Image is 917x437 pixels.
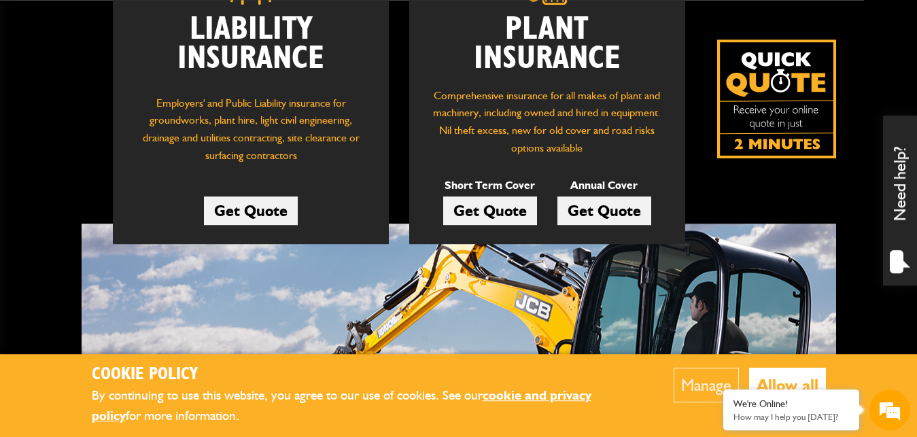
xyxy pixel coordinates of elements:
h2: Plant Insurance [430,15,665,73]
a: Get your insurance quote isn just 2-minutes [717,39,836,158]
p: Short Term Cover [443,177,537,194]
p: Annual Cover [557,177,651,194]
a: Get Quote [443,196,537,225]
p: How may I help you today? [733,412,849,422]
button: Allow all [749,368,826,402]
div: We're Online! [733,398,849,410]
div: Need help? [883,116,917,285]
p: By continuing to use this website, you agree to our use of cookies. See our for more information. [92,385,632,427]
p: Employers' and Public Liability insurance for groundworks, plant hire, light civil engineering, d... [133,94,368,171]
img: Quick Quote [717,39,836,158]
a: Get Quote [557,196,651,225]
p: Comprehensive insurance for all makes of plant and machinery, including owned and hired in equipm... [430,87,665,156]
h2: Liability Insurance [133,15,368,81]
a: cookie and privacy policy [92,387,591,424]
h2: Cookie Policy [92,364,632,385]
a: Get Quote [204,196,298,225]
button: Manage [674,368,739,402]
